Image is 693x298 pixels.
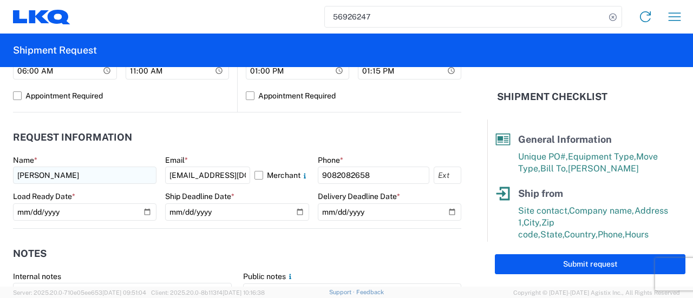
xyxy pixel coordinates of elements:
span: [PERSON_NAME] [568,163,639,174]
span: Server: 2025.20.0-710e05ee653 [13,289,146,296]
label: Appointment Required [13,87,229,104]
a: Feedback [356,289,384,295]
a: Support [329,289,356,295]
button: Submit request [495,254,685,274]
label: Load Ready Date [13,191,75,201]
span: Bill To, [540,163,568,174]
label: Phone [318,155,343,165]
label: Internal notes [13,271,61,281]
h2: Request Information [13,132,132,143]
label: Public notes [243,271,295,281]
span: [DATE] 10:16:38 [223,289,265,296]
span: Phone, [598,229,625,240]
input: Shipment, tracking or reference number [325,6,605,27]
span: Equipment Type, [568,151,636,162]
span: Company name, [569,206,635,216]
span: Unique PO#, [518,151,568,162]
label: Ship Deadline Date [165,191,234,201]
label: Merchant [254,167,309,184]
span: City, [524,217,541,228]
span: General Information [518,134,612,145]
label: Name [13,155,37,165]
span: Ship from [518,188,563,199]
span: [DATE] 09:51:04 [102,289,146,296]
h2: Shipment Request [13,44,97,57]
h2: Notes [13,248,47,259]
span: Copyright © [DATE]-[DATE] Agistix Inc., All Rights Reserved [513,288,680,297]
h2: Shipment Checklist [497,90,607,103]
span: Hours to [539,241,573,251]
span: Site contact, [518,206,569,216]
input: Ext [434,167,461,184]
label: Appointment Required [246,87,461,104]
span: Client: 2025.20.0-8b113f4 [151,289,265,296]
span: Country, [564,229,598,240]
label: Delivery Deadline Date [318,191,400,201]
label: Email [165,155,188,165]
span: State, [540,229,564,240]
